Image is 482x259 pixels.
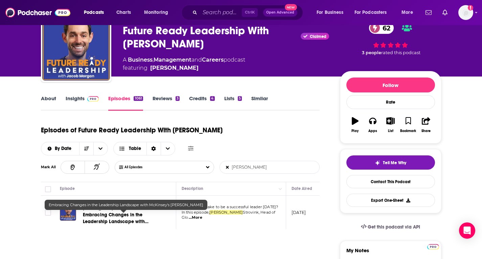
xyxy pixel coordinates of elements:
[310,35,326,38] span: Claimed
[458,5,473,20] img: User Profile
[285,4,297,10] span: New
[354,8,387,17] span: For Podcasters
[388,129,393,133] div: List
[41,95,56,111] a: About
[150,64,199,72] a: Jacob Morgan
[115,161,214,174] button: Choose List Listened
[355,219,426,235] a: Get this podcast via API
[346,194,435,207] button: Export One-Sheet
[242,8,258,17] span: Ctrl K
[60,185,75,193] div: Episode
[401,8,413,17] span: More
[292,185,312,193] div: Date Aired
[340,18,441,60] div: 62 3 peoplerated this podcast
[312,7,352,18] button: open menu
[397,7,421,18] button: open menu
[154,57,191,63] a: Management
[351,129,359,133] div: Play
[376,22,394,34] span: 62
[191,57,202,63] span: and
[5,6,70,19] img: Podchaser - Follow, Share and Rate Podcasts
[251,95,268,111] a: Similar
[144,8,168,17] span: Monitoring
[440,7,450,18] a: Show notifications dropdown
[346,247,435,259] label: My Notes
[83,212,148,231] span: Embracing Changes in the Leadership Landscape with [PERSON_NAME]'s
[45,210,51,216] span: Toggle select row
[458,5,473,20] button: Show profile menu
[346,78,435,92] button: Follow
[41,142,108,155] h2: Choose List sort
[368,224,420,230] span: Get this podcast via API
[346,113,364,137] button: Play
[93,142,108,155] button: open menu
[417,113,435,137] button: Share
[292,210,306,215] p: [DATE]
[362,50,381,55] span: 3 people
[79,142,93,155] button: Sort Direction
[346,155,435,170] button: tell me why sparkleTell Me Why
[129,146,141,151] span: Table
[346,175,435,188] a: Contact This Podcast
[49,202,203,207] span: Embracing Changes in the Leadership Landscape with McKinsey's [PERSON_NAME]
[368,129,377,133] div: Apps
[458,5,473,20] span: Logged in as megcassidy
[400,129,416,133] div: Bookmark
[113,142,175,155] button: Choose View
[83,212,164,225] a: Embracing Changes in the Leadership Landscape with [PERSON_NAME]'s
[139,7,177,18] button: open menu
[468,5,473,10] svg: Add a profile image
[153,57,154,63] span: ,
[87,96,99,102] img: Podchaser Pro
[238,96,242,101] div: 5
[112,7,135,18] a: Charts
[421,129,431,133] div: Share
[375,160,380,166] img: tell me why sparkle
[66,95,99,111] a: InsightsPodchaser Pro
[189,215,202,220] span: ...More
[317,8,343,17] span: For Business
[146,142,161,155] div: Sort Direction
[41,146,79,151] button: open menu
[79,7,113,18] button: open menu
[459,222,475,239] div: Open Intercom Messenger
[202,57,224,63] a: Careers
[350,7,397,18] button: open menu
[224,95,242,111] a: Lists5
[182,204,278,209] span: What does it take to be a successful leader [DATE]?
[188,5,309,20] div: Search podcasts, credits, & more...
[263,8,297,17] button: Open AdvancedNew
[189,95,214,111] a: Credits4
[182,210,210,215] span: In this episode,
[276,185,284,193] button: Column Actions
[383,160,406,166] span: Tell Me Why
[108,95,143,111] a: Episodes1061
[427,243,439,250] a: Pro website
[209,210,243,215] span: [PERSON_NAME]
[381,50,420,55] span: rated this podcast
[124,165,156,169] span: All Episodes
[128,57,153,63] a: Business
[182,185,203,193] div: Description
[41,126,223,134] h1: Episodes of Future Ready Leadership With [PERSON_NAME]
[182,210,276,220] span: Strovink, Head of Glo
[369,22,394,34] a: 62
[382,113,399,137] button: List
[134,96,143,101] div: 1061
[41,166,61,169] div: Mark All
[423,7,434,18] a: Show notifications dropdown
[153,95,180,111] a: Reviews3
[83,200,140,211] span: Future Ready Leadership With [PERSON_NAME]
[42,13,110,81] img: Future Ready Leadership With Jacob Morgan
[346,95,435,109] div: Rate
[364,113,382,137] button: Apps
[84,8,104,17] span: Podcasts
[123,64,245,72] span: featuring
[116,8,131,17] span: Charts
[210,96,214,101] div: 4
[266,11,294,14] span: Open Advanced
[176,96,180,101] div: 3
